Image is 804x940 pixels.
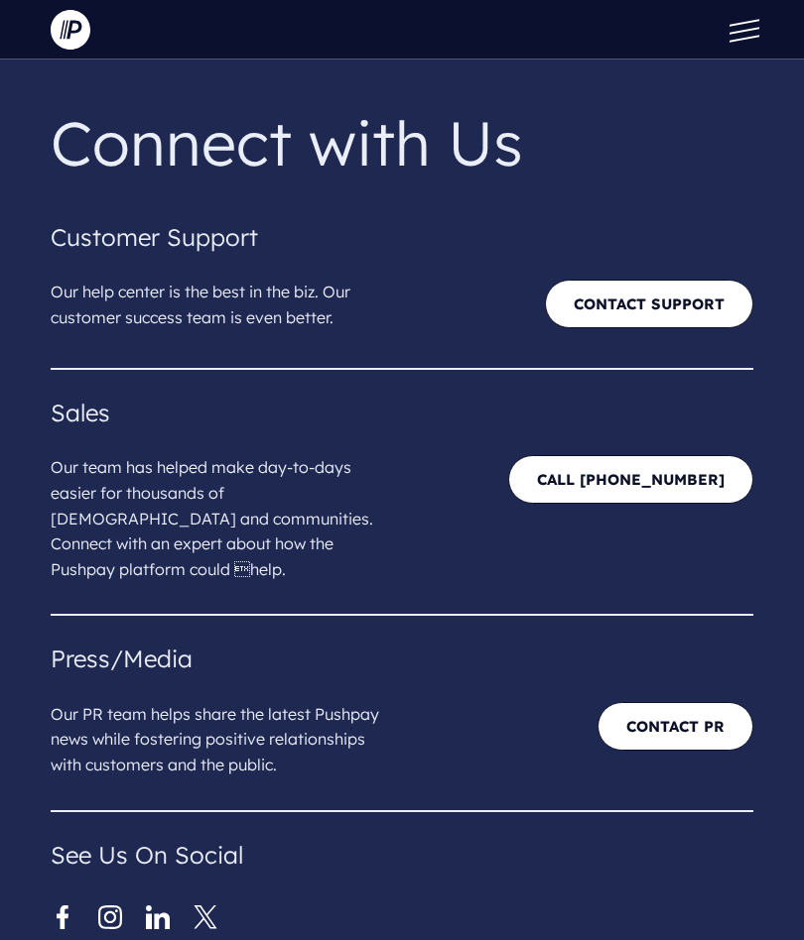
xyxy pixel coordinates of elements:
a: CALL [PHONE_NUMBER] [508,455,753,504]
h4: Press/Media [51,640,753,677]
p: Our help center is the best in the biz. Our customer success team is even better. [51,256,402,344]
a: Contact Support [545,280,753,328]
h4: Sales [51,394,753,431]
p: Connect with Us [51,91,753,194]
p: Our PR team helps share the latest Pushpay news while fostering positive relationships with custo... [51,678,402,786]
a: Contact PR [598,702,753,751]
h4: Customer Support [51,218,753,256]
h4: See Us On Social [51,836,753,874]
p: Our team has helped make day-to-days easier for thousands of [DEMOGRAPHIC_DATA] and communities. ... [51,431,402,590]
